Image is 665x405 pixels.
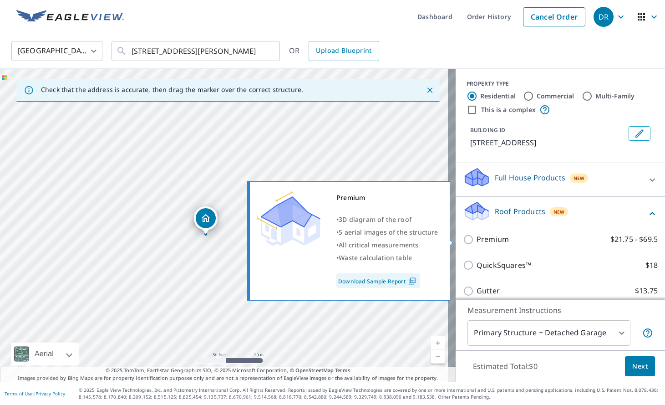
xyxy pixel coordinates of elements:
div: Dropped pin, building 1, Residential property, 1026 Cherrywood Ct Leland, NC 28451 [194,206,218,235]
label: This is a complex [481,105,536,114]
span: Your report will include the primary structure and a detached garage if one exists. [642,328,653,338]
p: $21.75 - $69.5 [610,234,658,245]
p: [STREET_ADDRESS] [470,137,625,148]
p: Measurement Instructions [467,305,653,316]
label: Multi-Family [595,92,635,101]
span: New [574,174,585,182]
span: Waste calculation table [339,253,412,262]
div: Primary Structure + Detached Garage [467,320,630,346]
label: Residential [480,92,516,101]
p: © 2025 Eagle View Technologies, Inc. and Pictometry International Corp. All Rights Reserved. Repo... [79,387,660,400]
a: Current Level 19, Zoom Out [431,350,445,364]
div: Aerial [11,343,79,365]
img: EV Logo [16,10,124,24]
span: All critical measurements [339,241,418,249]
img: Pdf Icon [406,277,418,285]
div: DR [594,7,614,27]
button: Next [625,356,655,377]
div: • [336,239,438,251]
span: 3D diagram of the roof [339,215,411,224]
span: Next [632,361,648,372]
a: Cancel Order [523,7,585,26]
div: [GEOGRAPHIC_DATA] [11,38,102,64]
button: Close [424,84,436,96]
div: • [336,226,438,239]
a: OpenStreetMap [295,367,334,374]
img: Premium [257,191,320,246]
label: Commercial [537,92,574,101]
p: BUILDING ID [470,126,505,134]
a: Terms [335,367,350,374]
a: Current Level 19, Zoom In [431,336,445,350]
div: • [336,213,438,226]
p: Premium [477,234,509,245]
div: Aerial [32,343,56,365]
p: Roof Products [495,206,545,217]
span: New [553,208,565,215]
div: Roof ProductsNew [463,200,658,226]
a: Download Sample Report [336,273,420,288]
p: $18 [645,260,658,271]
span: 5 aerial images of the structure [339,228,438,236]
a: Upload Blueprint [309,41,379,61]
button: Edit building 1 [629,126,650,141]
span: Upload Blueprint [316,45,371,56]
p: Full House Products [495,172,565,183]
div: • [336,251,438,264]
div: Premium [336,191,438,204]
div: Full House ProductsNew [463,167,658,193]
p: QuickSquares™ [477,260,531,271]
input: Search by address or latitude-longitude [132,38,261,64]
p: Check that the address is accurate, then drag the marker over the correct structure. [41,86,303,94]
a: Terms of Use [5,390,33,397]
a: Privacy Policy [36,390,65,397]
div: PROPERTY TYPE [467,80,654,88]
p: $13.75 [635,285,658,297]
p: Gutter [477,285,500,297]
p: Estimated Total: $0 [466,356,545,376]
span: © 2025 TomTom, Earthstar Geographics SIO, © 2025 Microsoft Corporation, © [106,367,350,374]
div: OR [289,41,379,61]
p: | [5,391,65,396]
